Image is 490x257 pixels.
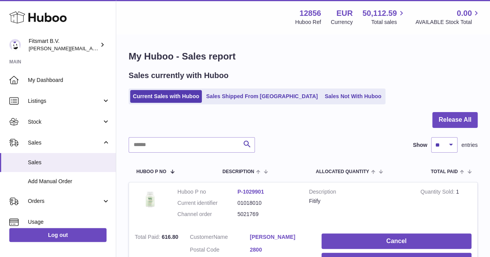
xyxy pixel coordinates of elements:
h2: Sales currently with Huboo [129,70,229,81]
div: Fitsmart B.V. [29,37,98,52]
h1: My Huboo - Sales report [129,50,478,63]
span: My Dashboard [28,77,110,84]
dt: Name [190,233,250,243]
div: Huboo Ref [295,19,321,26]
span: Huboo P no [136,169,166,174]
span: Listings [28,97,102,105]
button: Cancel [322,233,471,249]
strong: 12856 [299,8,321,19]
span: Orders [28,197,102,205]
span: 616.80 [162,234,178,240]
dt: Current identifier [177,199,237,207]
span: Total sales [371,19,406,26]
span: Add Manual Order [28,178,110,185]
strong: Quantity Sold [420,189,456,197]
dt: Huboo P no [177,188,237,196]
a: Sales Not With Huboo [322,90,384,103]
span: 50,112.59 [362,8,397,19]
span: Sales [28,159,110,166]
a: [PERSON_NAME] [250,233,310,241]
div: Fitify [309,197,409,205]
a: 0.00 AVAILABLE Stock Total [415,8,481,26]
a: Sales Shipped From [GEOGRAPHIC_DATA] [203,90,320,103]
strong: Description [309,188,409,197]
img: 128561739542540.png [135,188,166,210]
td: 1 [414,182,477,228]
span: ALLOCATED Quantity [316,169,369,174]
label: Show [413,141,427,149]
strong: Total Paid [135,234,162,242]
dt: Channel order [177,211,237,218]
span: Description [222,169,254,174]
span: [PERSON_NAME][EMAIL_ADDRESS][DOMAIN_NAME] [29,45,155,51]
span: Total paid [431,169,458,174]
dt: Postal Code [190,246,250,255]
a: 50,112.59 Total sales [362,8,406,26]
a: 2800 [250,246,310,254]
a: Log out [9,228,107,242]
span: entries [461,141,478,149]
strong: EUR [336,8,352,19]
span: AVAILABLE Stock Total [415,19,481,26]
span: Sales [28,139,102,146]
a: Current Sales with Huboo [130,90,202,103]
button: Release All [432,112,478,128]
dd: 5021769 [237,211,297,218]
span: Customer [190,234,213,240]
span: Stock [28,118,102,126]
div: Currency [331,19,353,26]
span: Usage [28,218,110,226]
img: jonathan@leaderoo.com [9,39,21,51]
span: 0.00 [457,8,472,19]
a: P-1029901 [237,189,264,195]
dd: 01018010 [237,199,297,207]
